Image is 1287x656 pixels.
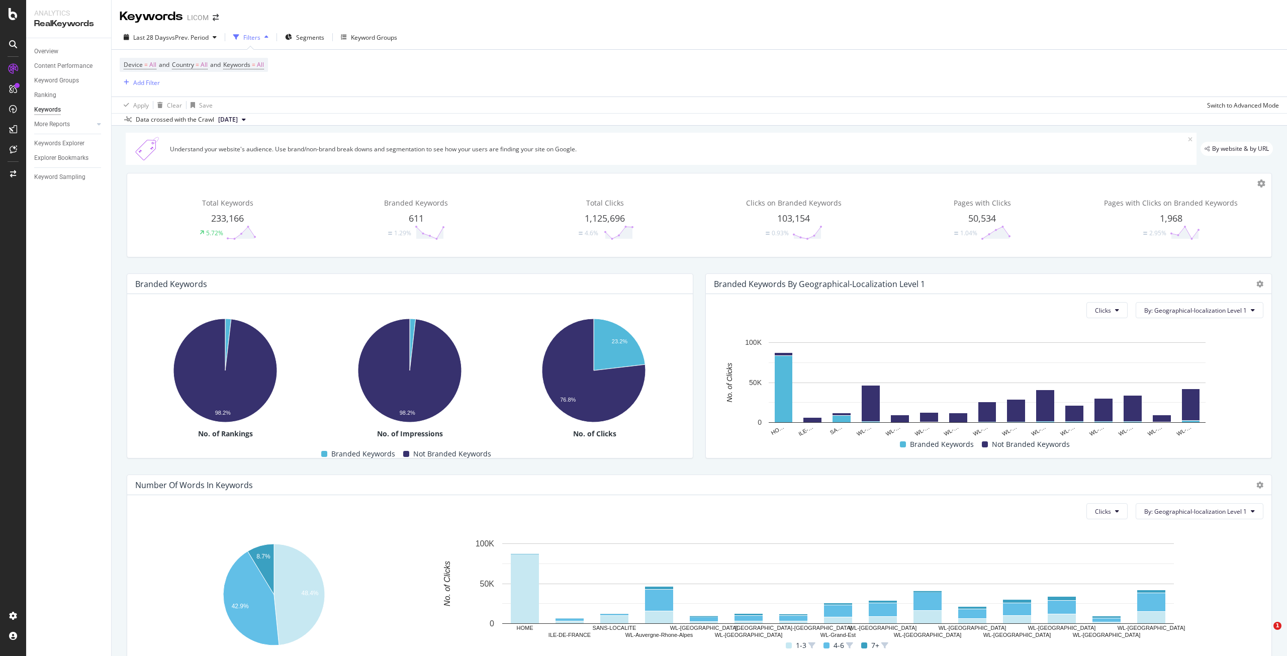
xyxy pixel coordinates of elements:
button: By: Geographical-localization Level 1 [1136,503,1263,519]
a: Overview [34,46,104,57]
div: Keyword Groups [351,33,397,42]
span: 103,154 [777,212,810,224]
span: Total Clicks [586,198,624,208]
span: Country [172,60,194,69]
text: WL-[GEOGRAPHIC_DATA] [983,632,1051,638]
span: Pages with Clicks on Branded Keywords [1104,198,1238,208]
text: WL-[GEOGRAPHIC_DATA] [1028,625,1096,631]
text: 42.9% [232,603,249,610]
span: Device [124,60,143,69]
img: Xn5yXbTLC6GvtKIoinKAiP4Hm0QJ922KvQwAAAAASUVORK5CYII= [130,137,166,161]
a: More Reports [34,119,94,130]
span: Segments [296,33,324,42]
svg: A chart. [135,313,315,429]
img: Equal [579,232,583,235]
text: SANS-LOCALITE [593,625,636,631]
div: LICOM [187,13,209,23]
div: A chart. [135,538,412,651]
div: Explorer Bookmarks [34,153,88,163]
span: Total Keywords [202,198,253,208]
span: 233,166 [211,212,244,224]
text: WL-Grand-Est [820,632,856,638]
button: Filters [229,29,272,45]
div: Switch to Advanced Mode [1207,101,1279,110]
div: No. of Impressions [320,429,500,439]
div: 1.29% [394,229,411,237]
text: 100K [476,540,495,548]
div: Branded Keywords [135,279,207,289]
span: Clicks on Branded Keywords [746,198,842,208]
span: Branded Keywords [331,448,395,460]
span: By: Geographical-localization Level 1 [1144,306,1247,315]
text: 0 [490,620,494,628]
span: 1,968 [1160,212,1182,224]
div: Save [199,101,213,110]
text: 98.2% [400,410,415,416]
div: 4.6% [585,229,598,237]
text: WL-[GEOGRAPHIC_DATA] [1118,625,1185,631]
a: Keyword Groups [34,75,104,86]
span: 7+ [871,639,879,651]
text: ILE-DE-FRANCE [548,632,591,638]
div: Branded Keywords By Geographical-localization Level 1 [714,279,925,289]
img: Equal [388,232,392,235]
div: Ranking [34,90,56,101]
button: Save [187,97,213,113]
a: Explorer Bookmarks [34,153,104,163]
a: Keyword Sampling [34,172,104,182]
div: 1.04% [960,229,977,237]
img: Equal [766,232,770,235]
div: More Reports [34,119,70,130]
text: [GEOGRAPHIC_DATA]-[GEOGRAPHIC_DATA] [735,625,852,631]
span: Keywords [223,60,250,69]
span: = [252,60,255,69]
text: 100K [745,339,762,347]
span: and [159,60,169,69]
span: and [210,60,221,69]
span: Clicks [1095,306,1111,315]
svg: A chart. [320,313,499,429]
div: Data crossed with the Crawl [136,115,214,124]
a: Ranking [34,90,104,101]
div: 2.95% [1149,229,1166,237]
div: Clear [167,101,182,110]
a: Content Performance [34,61,104,71]
span: = [144,60,148,69]
span: Pages with Clicks [954,198,1011,208]
a: Keywords [34,105,104,115]
img: Equal [954,232,958,235]
text: WL-Auvergne-Rhone-Alpes [625,632,693,638]
div: Filters [243,33,260,42]
button: By: Geographical-localization Level 1 [1136,302,1263,318]
div: Apply [133,101,149,110]
span: All [201,58,208,72]
svg: A chart. [714,337,1260,438]
div: 0.93% [772,229,789,237]
div: Add Filter [133,78,160,87]
span: 1-3 [796,639,806,651]
text: WL-[GEOGRAPHIC_DATA] [894,632,962,638]
button: Switch to Advanced Mode [1203,97,1279,113]
div: A chart. [504,313,683,429]
a: Keywords Explorer [34,138,104,149]
div: legacy label [1201,142,1273,156]
div: Number Of Words In Keywords [135,480,253,490]
div: Keyword Groups [34,75,79,86]
span: All [257,58,264,72]
span: By website & by URL [1212,146,1269,152]
text: 23.2% [612,339,627,345]
span: 1,125,696 [585,212,625,224]
button: Apply [120,97,149,113]
text: WL-[GEOGRAPHIC_DATA] [670,625,738,631]
span: Last 28 Days [133,33,169,42]
text: 50K [480,580,495,588]
div: 5.72% [206,229,223,237]
div: A chart. [418,538,1258,639]
div: Keywords [120,8,183,25]
text: 50K [749,379,762,387]
span: Branded Keywords [384,198,448,208]
span: vs Prev. Period [169,33,209,42]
